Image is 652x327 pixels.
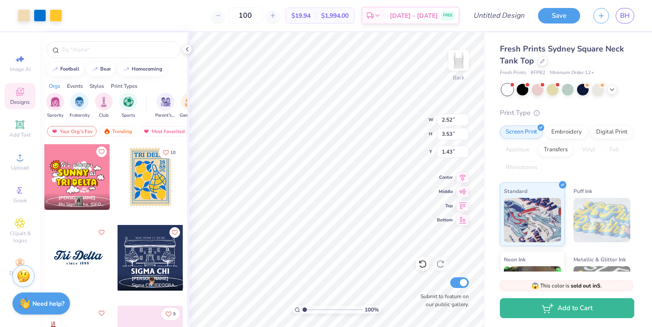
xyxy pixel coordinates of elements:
div: Events [67,82,83,90]
div: filter for Sorority [46,93,64,119]
span: Standard [504,186,527,196]
img: trend_line.gif [91,67,98,72]
strong: Need help? [32,299,64,308]
span: Parent's Weekend [155,112,176,119]
div: filter for Game Day [180,93,200,119]
div: filter for Parent's Weekend [155,93,176,119]
span: Middle [437,189,453,195]
span: BH [620,11,630,21]
span: Top [437,203,453,209]
div: homecoming [132,67,162,71]
button: Like [96,227,107,238]
img: Sports Image [123,97,134,107]
span: [PERSON_NAME] [59,195,95,201]
div: Styles [90,82,104,90]
button: Add to Cart [500,298,634,318]
img: Neon Ink [504,266,561,311]
div: Most Favorited [139,126,189,137]
button: filter button [46,93,64,119]
button: bear [86,63,115,76]
img: trend_line.gif [123,67,130,72]
span: 100 % [365,306,379,314]
span: $1,994.00 [321,11,349,20]
span: Metallic & Glitter Ink [573,255,626,264]
img: Club Image [99,97,109,107]
img: most_fav.gif [143,128,150,134]
span: Fraternity [70,112,90,119]
img: Metallic & Glitter Ink [573,266,631,311]
img: Standard [504,198,561,242]
div: bear [100,67,111,71]
div: Trending [99,126,136,137]
input: Try "Alpha" [61,45,175,54]
span: Image AI [10,66,31,73]
span: $19.94 [291,11,310,20]
span: Center [437,174,453,181]
span: # FP82 [530,69,546,77]
span: Greek [13,197,27,204]
span: Sigma Chi, [GEOGRAPHIC_DATA][US_STATE] [132,282,180,289]
button: filter button [155,93,176,119]
div: Your Org's Fav [47,126,97,137]
span: Decorate [9,270,31,277]
button: football [47,63,83,76]
img: Game Day Image [185,97,195,107]
div: football [60,67,79,71]
div: Rhinestones [500,161,543,174]
span: Neon Ink [504,255,526,264]
div: Embroidery [546,126,588,139]
button: filter button [70,93,90,119]
span: Minimum Order: 12 + [550,69,594,77]
input: – – [228,8,263,24]
img: trend_line.gif [51,67,59,72]
div: filter for Sports [119,93,137,119]
span: Sports [122,112,135,119]
div: Applique [500,143,535,157]
img: trending.gif [103,128,110,134]
span: Sorority [47,112,63,119]
span: [DATE] - [DATE] [390,11,438,20]
button: Like [169,227,180,238]
div: Transfers [538,143,573,157]
span: This color is . [531,282,602,290]
div: Print Type [500,108,634,118]
strong: sold out in S [571,282,601,289]
div: Screen Print [500,126,543,139]
span: Fresh Prints Sydney Square Neck Tank Top [500,43,624,66]
button: Like [96,308,107,319]
div: filter for Club [95,93,113,119]
img: most_fav.gif [51,128,58,134]
img: Parent's Weekend Image [161,97,171,107]
button: Like [96,146,107,157]
img: Puff Ink [573,198,631,242]
div: Foil [604,143,625,157]
div: Digital Print [590,126,633,139]
div: Back [453,74,464,82]
button: Like [159,146,180,158]
span: 😱 [531,282,539,290]
button: homecoming [118,63,166,76]
span: [PERSON_NAME] [132,276,169,282]
span: 10 [170,150,176,155]
button: filter button [119,93,137,119]
a: BH [616,8,634,24]
span: Designs [10,98,30,106]
div: Orgs [49,82,60,90]
button: filter button [95,93,113,119]
span: Clipart & logos [4,230,35,244]
span: Upload [11,164,29,171]
span: Puff Ink [573,186,592,196]
button: Like [161,308,180,320]
span: Club [99,112,109,119]
div: Vinyl [576,143,601,157]
span: Phi Sigma Rho, [GEOGRAPHIC_DATA][US_STATE] [59,201,106,208]
input: Untitled Design [466,7,531,24]
button: filter button [180,93,200,119]
span: 9 [173,312,176,316]
div: Print Types [111,82,137,90]
span: Add Text [9,131,31,138]
span: Game Day [180,112,200,119]
img: Fraternity Image [75,97,84,107]
div: filter for Fraternity [70,93,90,119]
button: Save [538,8,580,24]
